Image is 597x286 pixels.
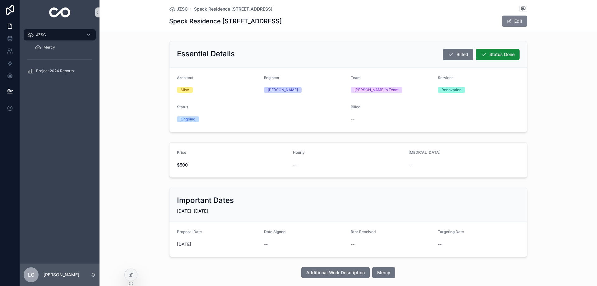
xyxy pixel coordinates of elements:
span: Project 2024 Reports [36,68,74,73]
div: [PERSON_NAME]'s Team [354,87,399,93]
span: Price [177,150,186,155]
span: Status [177,105,188,109]
button: Status Done [476,49,520,60]
span: Status Done [489,51,515,58]
span: $500 [177,162,288,168]
a: JZSC [169,6,188,12]
span: -- [293,162,297,168]
span: Architect [177,75,193,80]
h1: Speck Residence [STREET_ADDRESS] [169,17,282,26]
span: Proposal Date [177,229,202,234]
span: Additional Work Description [306,270,365,276]
div: Renovation [442,87,461,93]
span: -- [409,162,412,168]
span: Hourly [293,150,305,155]
span: [DATE]: [DATE] [177,208,208,213]
span: Rtnr Received [351,229,376,234]
span: -- [351,116,354,123]
span: JZSC [36,32,46,37]
div: Ongoing [181,116,195,122]
button: Additional Work Description [301,267,370,278]
button: Billed [443,49,473,60]
span: -- [264,241,268,247]
a: Project 2024 Reports [24,65,96,77]
span: -- [438,241,442,247]
span: [DATE] [177,241,259,247]
h2: Essential Details [177,49,235,59]
span: JZSC [177,6,188,12]
a: Mercy [31,42,96,53]
div: [PERSON_NAME] [268,87,298,93]
button: Mercy [372,267,395,278]
span: Targeting Date [438,229,464,234]
a: JZSC [24,29,96,40]
span: [MEDICAL_DATA] [409,150,440,155]
span: Services [438,75,453,80]
span: Date Signed [264,229,285,234]
span: LC [28,271,35,279]
div: Misc [181,87,189,93]
span: -- [351,241,354,247]
span: Billed [456,51,468,58]
a: Speck Residence [STREET_ADDRESS] [194,6,272,12]
p: [PERSON_NAME] [44,272,79,278]
button: Edit [502,16,527,27]
h2: Important Dates [177,195,234,205]
span: Engineer [264,75,280,80]
img: App logo [49,7,71,17]
span: Mercy [44,45,55,50]
span: Mercy [377,270,390,276]
div: scrollable content [20,25,99,85]
span: Billed [351,105,360,109]
span: Team [351,75,361,80]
